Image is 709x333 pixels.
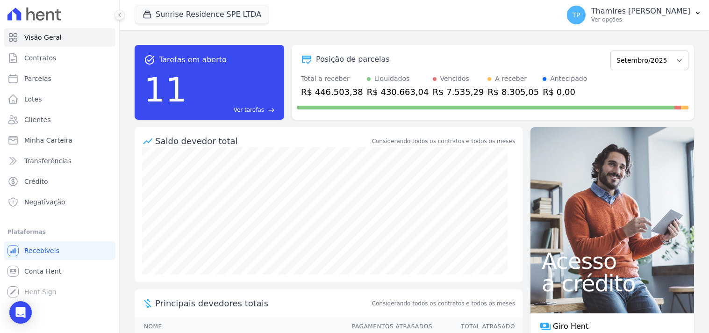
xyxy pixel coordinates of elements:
a: Transferências [4,152,115,170]
a: Conta Hent [4,262,115,281]
a: Contratos [4,49,115,67]
span: Contratos [24,53,56,63]
a: Recebíveis [4,241,115,260]
div: Liquidados [374,74,410,84]
span: east [268,107,275,114]
p: Thamires [PERSON_NAME] [591,7,690,16]
a: Ver tarefas east [191,106,275,114]
div: R$ 8.305,05 [487,86,539,98]
a: Negativação [4,193,115,211]
a: Crédito [4,172,115,191]
div: R$ 446.503,38 [301,86,363,98]
span: Considerando todos os contratos e todos os meses [372,299,515,308]
div: Total a receber [301,74,363,84]
span: Parcelas [24,74,51,83]
div: Open Intercom Messenger [9,301,32,324]
div: Vencidos [440,74,469,84]
a: Parcelas [4,69,115,88]
a: Minha Carteira [4,131,115,150]
div: Saldo devedor total [155,135,370,147]
span: Tarefas em aberto [159,54,227,65]
a: Clientes [4,110,115,129]
p: Ver opções [591,16,690,23]
span: Minha Carteira [24,136,72,145]
span: Ver tarefas [234,106,264,114]
span: Giro Hent [553,321,588,332]
div: A receber [495,74,527,84]
span: a crédito [542,272,683,295]
div: Antecipado [550,74,587,84]
span: Transferências [24,156,72,166]
button: Sunrise Residence SPE LTDA [135,6,269,23]
span: Negativação [24,197,65,207]
div: 11 [144,65,187,114]
div: R$ 0,00 [543,86,587,98]
a: Lotes [4,90,115,109]
span: task_alt [144,54,155,65]
span: Clientes [24,115,50,124]
div: R$ 430.663,04 [367,86,429,98]
div: Considerando todos os contratos e todos os meses [372,137,515,145]
span: Conta Hent [24,267,61,276]
a: Visão Geral [4,28,115,47]
span: Visão Geral [24,33,62,42]
div: R$ 7.535,29 [433,86,484,98]
span: Recebíveis [24,246,59,255]
span: Acesso [542,250,683,272]
span: Crédito [24,177,48,186]
span: TP [572,12,580,18]
div: Plataformas [7,226,112,238]
span: Lotes [24,94,42,104]
span: Principais devedores totais [155,297,370,310]
div: Posição de parcelas [316,54,390,65]
button: TP Thamires [PERSON_NAME] Ver opções [559,2,709,28]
